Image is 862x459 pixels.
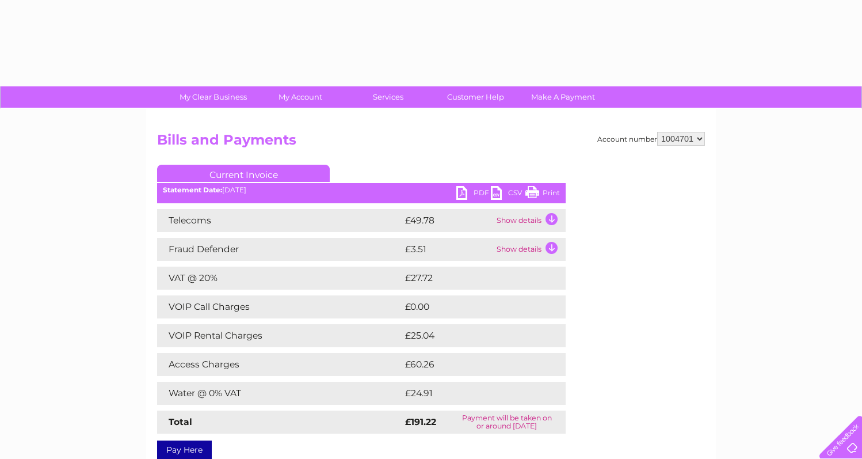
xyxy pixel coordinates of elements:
[402,382,541,405] td: £24.91
[405,416,436,427] strong: £191.22
[157,441,212,459] a: Pay Here
[491,186,525,203] a: CSV
[597,132,705,146] div: Account number
[428,86,523,108] a: Customer Help
[157,209,402,232] td: Telecoms
[494,238,566,261] td: Show details
[157,353,402,376] td: Access Charges
[525,186,560,203] a: Print
[402,295,539,318] td: £0.00
[157,186,566,194] div: [DATE]
[157,267,402,290] td: VAT @ 20%
[157,238,402,261] td: Fraud Defender
[157,295,402,318] td: VOIP Call Charges
[516,86,611,108] a: Make A Payment
[157,324,402,347] td: VOIP Rental Charges
[169,416,192,427] strong: Total
[494,209,566,232] td: Show details
[402,209,494,232] td: £49.78
[448,411,566,434] td: Payment will be taken on or around [DATE]
[157,165,330,182] a: Current Invoice
[402,267,541,290] td: £27.72
[402,353,543,376] td: £60.26
[402,238,494,261] td: £3.51
[456,186,491,203] a: PDF
[157,382,402,405] td: Water @ 0% VAT
[163,185,222,194] b: Statement Date:
[341,86,436,108] a: Services
[166,86,261,108] a: My Clear Business
[402,324,543,347] td: £25.04
[157,132,705,154] h2: Bills and Payments
[253,86,348,108] a: My Account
